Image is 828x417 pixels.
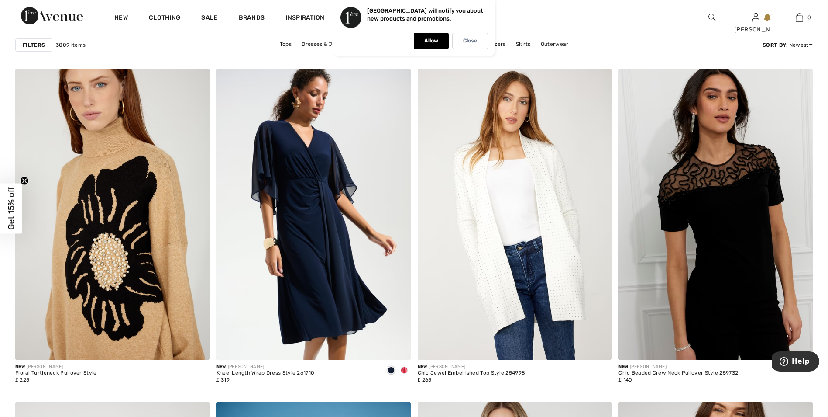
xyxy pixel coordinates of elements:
strong: Filters [23,41,45,49]
button: Close teaser [20,177,29,185]
span: ₤ 225 [15,377,29,383]
span: 3009 items [56,41,86,49]
img: My Bag [796,12,803,23]
a: Outerwear [536,38,573,50]
p: [GEOGRAPHIC_DATA] will notify you about new products and promotions. [367,7,483,22]
img: search the website [708,12,716,23]
div: [PERSON_NAME] [618,364,738,370]
span: New [618,364,628,369]
span: 0 [807,14,811,21]
p: Allow [424,38,438,44]
div: [PERSON_NAME] [15,364,97,370]
p: Close [463,38,477,44]
span: Inspiration [285,14,324,23]
a: Clothing [149,14,180,23]
a: Sign In [752,13,759,21]
a: Dresses & Jumpsuits [297,38,361,50]
div: Chic Jewel Embellished Top Style 254998 [418,370,526,376]
a: 0 [778,12,821,23]
a: Skirts [512,38,535,50]
div: [PERSON_NAME] [418,364,526,370]
iframe: Opens a widget where you can find more information [772,351,819,373]
img: Knee-Length Wrap Dress Style 261710. Midnight Blue [216,69,411,360]
a: Brands [239,14,265,23]
img: Chic Beaded Crew Neck Pullover Style 259732. Black [618,69,813,360]
span: New [15,364,25,369]
span: New [418,364,427,369]
div: [PERSON_NAME] [216,364,315,370]
img: Floral Turtleneck Pullover Style. Camel [15,69,210,360]
div: Chic Beaded Crew Neck Pullover Style 259732 [618,370,738,376]
div: Floral Turtleneck Pullover Style [15,370,97,376]
div: : Newest [763,41,813,49]
img: My Info [752,12,759,23]
span: New [216,364,226,369]
div: Paradise coral [398,364,411,378]
span: Get 15% off [6,187,16,230]
span: ₤ 140 [618,377,632,383]
span: ₤ 265 [418,377,432,383]
a: Tops [275,38,296,50]
img: Chic Jewel Embellished Top Style 254998. Winter White [418,69,612,360]
strong: Sort By [763,42,786,48]
div: Knee-Length Wrap Dress Style 261710 [216,370,315,376]
a: Sale [201,14,217,23]
a: New [114,14,128,23]
div: [PERSON_NAME] [734,25,777,34]
img: 1ère Avenue [21,7,83,24]
div: Midnight Blue [385,364,398,378]
span: ₤ 319 [216,377,230,383]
